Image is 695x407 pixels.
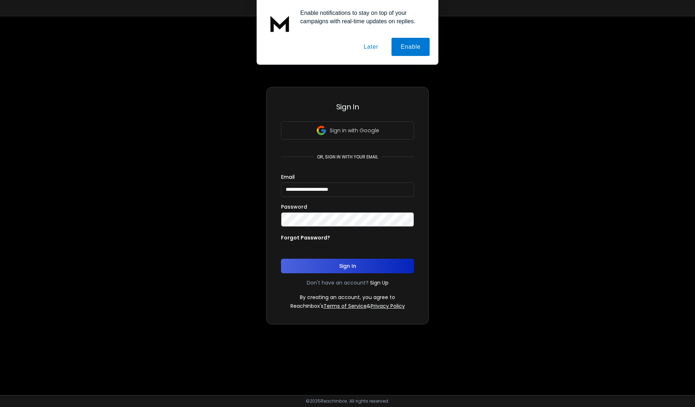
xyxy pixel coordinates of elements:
p: By creating an account, you agree to [300,294,395,301]
button: Later [354,38,387,56]
p: or, sign in with your email [314,154,381,160]
img: notification icon [265,9,294,38]
label: Password [281,204,307,209]
p: ReachInbox's & [290,302,405,310]
p: © 2025 Reachinbox. All rights reserved. [306,398,389,404]
a: Terms of Service [324,302,367,310]
div: Enable notifications to stay on top of your campaigns with real-time updates on replies. [294,9,430,25]
button: Enable [391,38,430,56]
label: Email [281,174,295,180]
p: Sign in with Google [330,127,379,134]
a: Privacy Policy [371,302,405,310]
p: Forgot Password? [281,234,330,241]
button: Sign In [281,259,414,273]
a: Sign Up [370,279,389,286]
button: Sign in with Google [281,121,414,140]
p: Don't have an account? [307,279,369,286]
h3: Sign In [281,102,414,112]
